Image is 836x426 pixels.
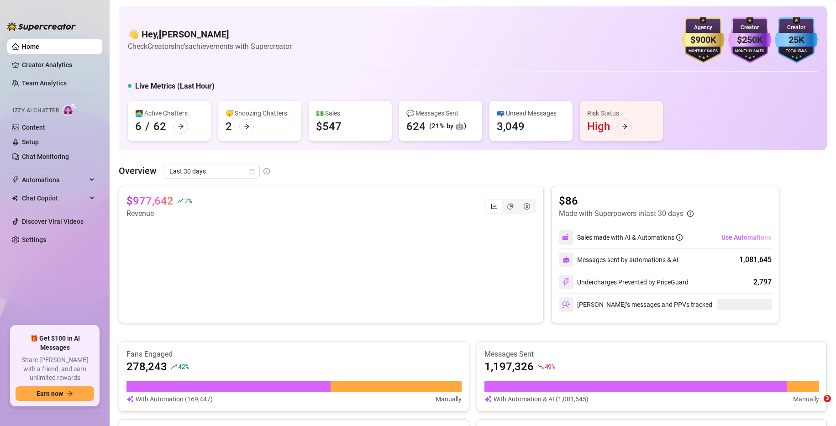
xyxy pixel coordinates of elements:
[682,17,725,63] img: gold-badge-CigiZidd.svg
[559,275,689,289] div: Undercharges Prevented by PriceGuard
[562,278,570,286] img: svg%3e
[135,108,204,118] div: 👩‍💻 Active Chatters
[128,28,292,41] h4: 👋 Hey, [PERSON_NAME]
[494,394,589,404] article: With Automation & AI (1,081,645)
[67,390,73,397] span: arrow-right
[507,203,514,210] span: pie-chart
[22,153,69,160] a: Chat Monitoring
[406,108,475,118] div: 💬 Messages Sent
[126,359,167,374] article: 278,243
[687,210,694,217] span: info-circle
[12,176,19,184] span: thunderbolt
[559,208,684,219] article: Made with Superpowers in last 30 days
[22,218,84,225] a: Discover Viral Videos
[682,23,725,32] div: Agency
[739,254,772,265] div: 1,081,645
[429,121,466,132] div: (21% by 🤖)
[37,390,63,397] span: Earn now
[16,356,94,383] span: Share [PERSON_NAME] with a friend, and earn unlimited rewards
[562,300,570,309] img: svg%3e
[775,48,818,54] div: Total Fans
[153,119,166,134] div: 62
[497,108,565,118] div: 📪 Unread Messages
[243,123,250,130] span: arrow-right
[22,173,87,187] span: Automations
[824,395,831,402] span: 3
[775,33,818,47] div: 25K
[559,297,712,312] div: [PERSON_NAME]’s messages and PPVs tracked
[728,33,771,47] div: $250K
[226,108,294,118] div: 😴 Snoozing Chatters
[7,22,76,31] img: logo-BBDzfeDw.svg
[22,138,39,146] a: Setup
[436,394,462,404] article: Manually
[126,194,174,208] article: $977,642
[537,363,544,370] span: fall
[136,394,213,404] article: With Automation (169,447)
[728,48,771,54] div: Monthly Sales
[545,362,555,371] span: 49 %
[169,164,254,178] span: Last 30 days
[484,349,820,359] article: Messages Sent
[406,119,426,134] div: 624
[753,277,772,288] div: 2,797
[484,359,534,374] article: 1,197,326
[805,395,827,417] iframe: Intercom live chat
[226,119,232,134] div: 2
[22,191,87,205] span: Chat Copilot
[316,119,342,134] div: $547
[485,199,536,214] div: segmented control
[126,208,191,219] article: Revenue
[621,123,628,130] span: arrow-right
[562,233,570,242] img: svg%3e
[12,195,18,201] img: Chat Copilot
[721,234,771,241] span: Use Automations
[524,203,530,210] span: dollar-circle
[126,349,462,359] article: Fans Engaged
[559,194,694,208] article: $86
[793,394,819,404] article: Manually
[171,363,177,370] span: rise
[497,119,525,134] div: 3,049
[728,17,771,63] img: purple-badge-B9DA21FR.svg
[135,81,215,92] h5: Live Metrics (Last Hour)
[128,41,292,52] article: Check CreatorsInc's achievements with Supercreator
[178,123,184,130] span: arrow-right
[22,79,67,87] a: Team Analytics
[682,33,725,47] div: $900K
[263,168,270,174] span: info-circle
[178,362,189,371] span: 42 %
[16,386,94,401] button: Earn nowarrow-right
[22,43,39,50] a: Home
[563,256,570,263] img: svg%3e
[22,124,45,131] a: Content
[22,236,46,243] a: Settings
[775,17,818,63] img: blue-badge-DgoSNQY1.svg
[559,252,678,267] div: Messages sent by automations & AI
[63,103,77,116] img: AI Chatter
[491,203,497,210] span: line-chart
[728,23,771,32] div: Creator
[126,394,134,404] img: svg%3e
[587,108,656,118] div: Risk Status
[577,232,683,242] div: Sales made with AI & Automations
[316,108,384,118] div: 💵 Sales
[721,230,772,245] button: Use Automations
[184,196,191,205] span: 2 %
[484,394,492,404] img: svg%3e
[775,23,818,32] div: Creator
[16,334,94,352] span: 🎁 Get $100 in AI Messages
[682,48,725,54] div: Monthly Sales
[249,168,255,174] span: calendar
[119,164,157,178] article: Overview
[177,198,184,204] span: rise
[22,58,95,72] a: Creator Analytics
[13,106,59,115] span: Izzy AI Chatter
[135,119,142,134] div: 6
[676,234,683,241] span: info-circle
